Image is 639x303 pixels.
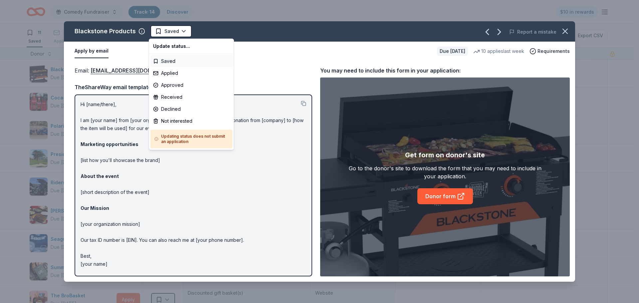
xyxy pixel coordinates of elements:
div: Not interested [150,115,232,127]
div: Update status... [150,40,232,52]
div: Applied [150,67,232,79]
div: Received [150,91,232,103]
div: Approved [150,79,232,91]
div: Declined [150,103,232,115]
div: Saved [150,55,232,67]
h5: Updating status does not submit an application [154,134,228,144]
